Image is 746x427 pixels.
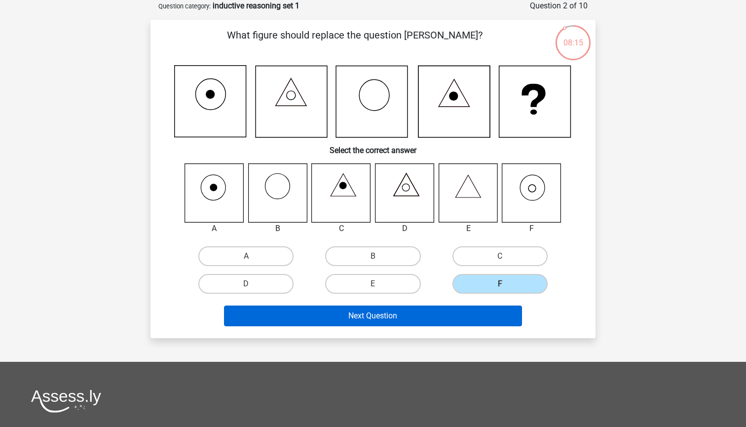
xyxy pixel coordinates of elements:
[452,274,548,294] label: F
[431,223,506,234] div: E
[368,223,442,234] div: D
[241,223,315,234] div: B
[224,306,522,326] button: Next Question
[166,28,543,57] p: What figure should replace the question [PERSON_NAME]?
[177,223,252,234] div: A
[166,138,580,155] h6: Select the correct answer
[494,223,569,234] div: F
[452,246,548,266] label: C
[158,2,211,10] small: Question category:
[555,24,592,49] div: 08:15
[304,223,378,234] div: C
[31,389,101,413] img: Assessly logo
[325,274,420,294] label: E
[325,246,420,266] label: B
[198,274,294,294] label: D
[213,1,299,10] strong: inductive reasoning set 1
[198,246,294,266] label: A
